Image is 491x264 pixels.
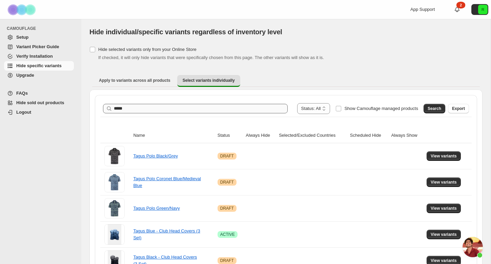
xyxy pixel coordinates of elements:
[98,47,197,52] span: Hide selected variants only from your Online Store
[4,108,74,117] a: Logout
[410,7,435,12] span: App Support
[277,128,348,143] th: Selected/Excluded Countries
[4,33,74,42] a: Setup
[456,2,465,8] div: 2
[98,55,324,60] span: If checked, it will only hide variants that were specifically chosen from this page. The other va...
[16,35,28,40] span: Setup
[4,42,74,52] a: Variant Picker Guide
[389,128,425,143] th: Always Show
[220,153,234,159] span: DRAFT
[220,258,234,263] span: DRAFT
[4,89,74,98] a: FAQs
[220,180,234,185] span: DRAFT
[428,106,441,111] span: Search
[478,5,488,14] span: Avatar with initials R
[427,151,461,161] button: View variants
[448,104,469,113] button: Export
[94,75,176,86] button: Apply to variants across all products
[220,232,235,237] span: ACTIVE
[16,54,53,59] span: Verify Installation
[244,128,277,143] th: Always Hide
[133,176,201,188] a: Tagus Polo Coronet Blue/Medieval Blue
[99,78,170,83] span: Apply to variants across all products
[133,228,200,240] a: Tagus Blue - Club Head Covers (3 Set)
[220,206,234,211] span: DRAFT
[216,128,244,143] th: Status
[4,61,74,71] a: Hide specific variants
[7,26,77,31] span: CAMOUFLAGE
[4,52,74,61] a: Verify Installation
[471,4,488,15] button: Avatar with initials R
[177,75,240,87] button: Select variants individually
[16,100,64,105] span: Hide sold out products
[427,204,461,213] button: View variants
[424,104,445,113] button: Search
[16,44,59,49] span: Variant Picker Guide
[133,206,180,211] a: Tagus Polo Green/Navy
[431,180,457,185] span: View variants
[431,232,457,237] span: View variants
[183,78,235,83] span: Select variants individually
[131,128,215,143] th: Name
[454,6,461,13] a: 2
[4,98,74,108] a: Hide sold out products
[427,230,461,239] button: View variants
[4,71,74,80] a: Upgrade
[431,258,457,263] span: View variants
[5,0,39,19] img: Camouflage
[16,63,62,68] span: Hide specific variants
[463,237,483,257] a: Open chat
[16,110,31,115] span: Logout
[344,106,418,111] span: Show Camouflage managed products
[16,73,34,78] span: Upgrade
[16,91,28,96] span: FAQs
[348,128,389,143] th: Scheduled Hide
[133,153,178,158] a: Tagus Polo Black/Grey
[431,206,457,211] span: View variants
[482,7,484,12] text: R
[89,28,282,36] span: Hide individual/specific variants regardless of inventory level
[452,106,465,111] span: Export
[431,153,457,159] span: View variants
[427,177,461,187] button: View variants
